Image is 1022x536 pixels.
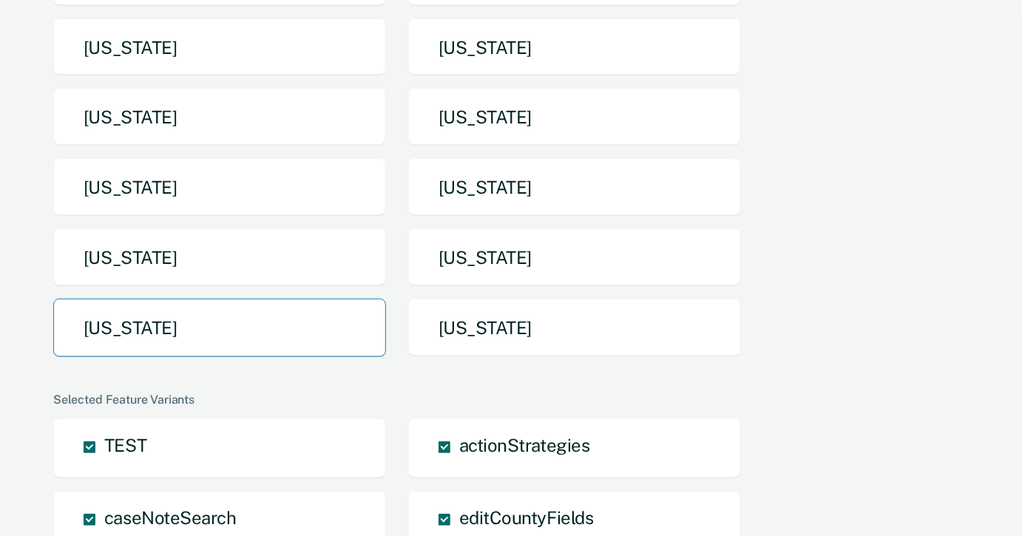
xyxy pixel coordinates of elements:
[408,88,741,146] button: [US_STATE]
[459,435,589,455] span: actionStrategies
[53,158,386,217] button: [US_STATE]
[104,435,146,455] span: TEST
[104,507,236,528] span: caseNoteSearch
[53,393,963,407] div: Selected Feature Variants
[53,299,386,357] button: [US_STATE]
[53,228,386,287] button: [US_STATE]
[408,158,741,217] button: [US_STATE]
[53,18,386,77] button: [US_STATE]
[408,299,741,357] button: [US_STATE]
[408,18,741,77] button: [US_STATE]
[408,228,741,287] button: [US_STATE]
[53,88,386,146] button: [US_STATE]
[459,507,593,528] span: editCountyFields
